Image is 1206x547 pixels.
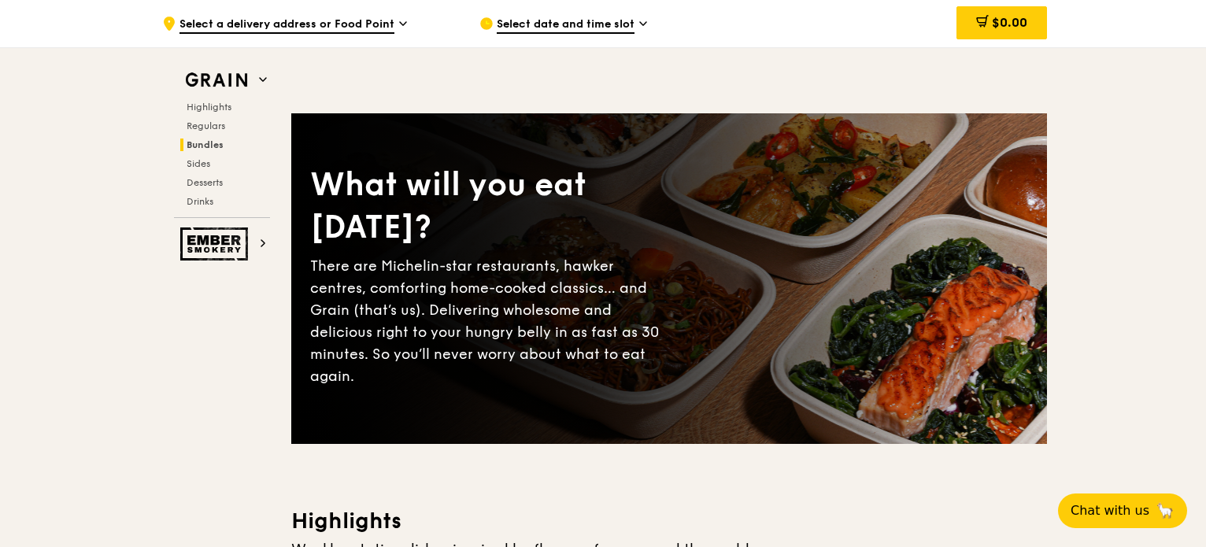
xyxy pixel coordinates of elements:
[187,120,225,131] span: Regulars
[992,15,1027,30] span: $0.00
[310,164,669,249] div: What will you eat [DATE]?
[1058,493,1187,528] button: Chat with us🦙
[187,158,210,169] span: Sides
[291,507,1047,535] h3: Highlights
[179,17,394,34] span: Select a delivery address or Food Point
[1071,501,1149,520] span: Chat with us
[1156,501,1175,520] span: 🦙
[497,17,634,34] span: Select date and time slot
[180,66,253,94] img: Grain web logo
[187,177,223,188] span: Desserts
[180,227,253,261] img: Ember Smokery web logo
[187,139,224,150] span: Bundles
[187,102,231,113] span: Highlights
[310,255,669,387] div: There are Michelin-star restaurants, hawker centres, comforting home-cooked classics… and Grain (...
[187,196,213,207] span: Drinks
